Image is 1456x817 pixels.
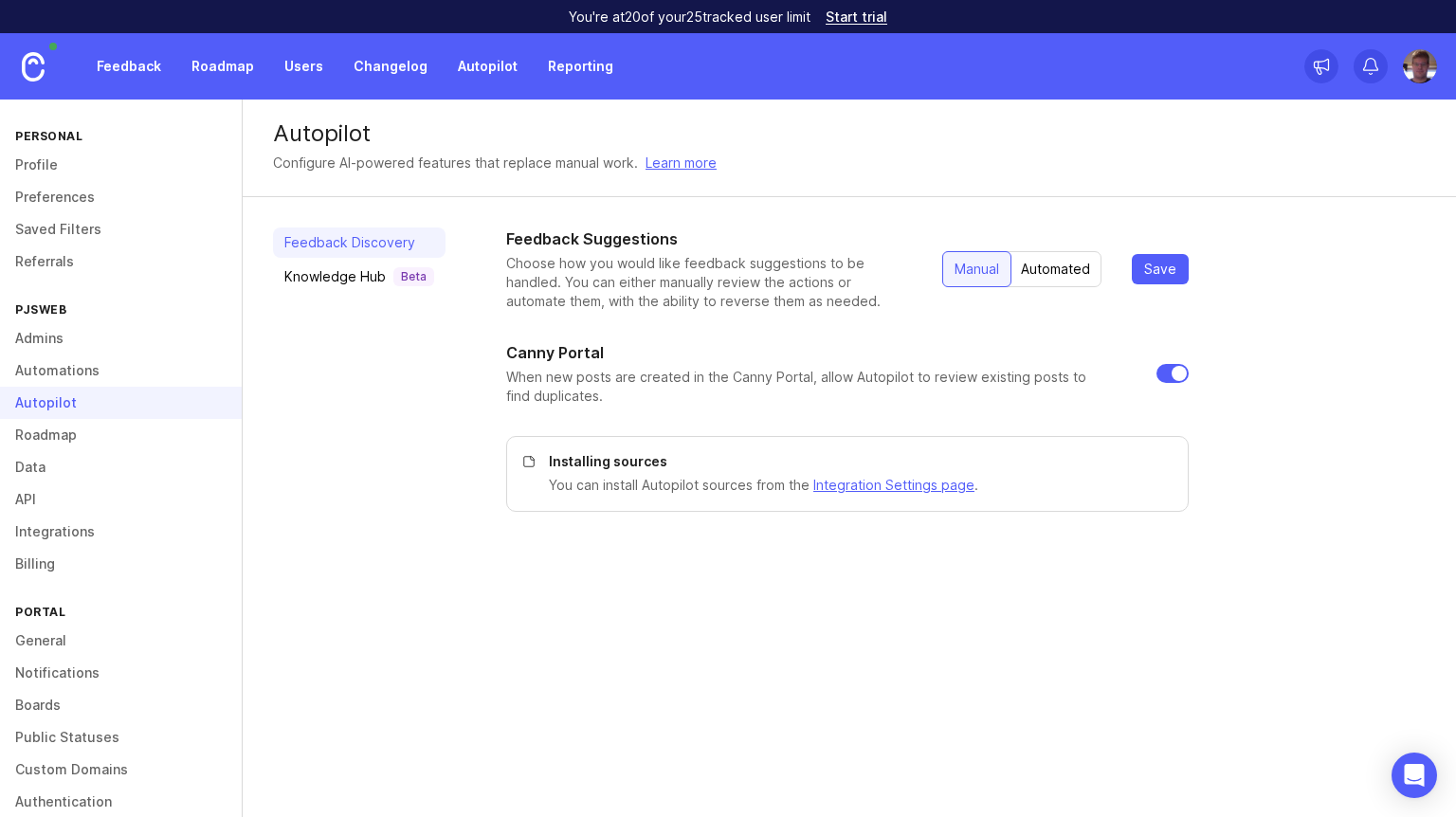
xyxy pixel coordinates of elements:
button: Save [1132,254,1189,284]
span: Save [1144,260,1176,279]
a: Knowledge HubBeta [273,262,446,292]
a: Roadmap [180,49,265,83]
button: Automated [1010,251,1101,287]
img: Paul Smith [1403,49,1437,83]
h1: Canny Portal [506,341,604,364]
a: Feedback [85,49,173,83]
button: Manual [942,251,1011,287]
p: You're at 20 of your 25 tracked user limit [569,8,810,27]
a: Reporting [537,49,625,83]
p: Beta [401,269,427,284]
p: You can install Autopilot sources from the . [549,475,1165,496]
div: Knowledge Hub [284,267,434,286]
img: Canny Home [22,52,45,82]
a: Users [273,49,335,83]
div: Open Intercom Messenger [1392,753,1437,798]
div: Autopilot [273,122,1426,145]
a: Start trial [826,10,887,24]
a: Feedback Discovery [273,227,446,258]
div: Configure AI-powered features that replace manual work. [273,153,638,173]
p: Installing sources [549,452,1165,471]
a: Integration Settings page [813,477,974,493]
h1: Feedback Suggestions [506,227,912,250]
div: Automated [1010,252,1101,286]
p: When new posts are created in the Canny Portal, allow Autopilot to review existing posts to find ... [506,368,1126,406]
a: Learn more [646,153,717,173]
p: Choose how you would like feedback suggestions to be handled. You can either manually review the ... [506,254,912,311]
a: Changelog [342,49,439,83]
a: Autopilot [446,49,529,83]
